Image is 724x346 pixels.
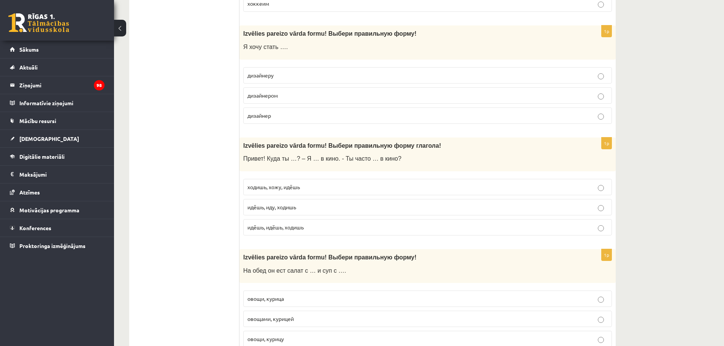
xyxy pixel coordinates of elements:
span: Atzīmes [19,189,40,196]
input: дизайнером [598,93,604,100]
span: Izvēlies pareizo vārda formu! Выбери правильную форму глагола! [243,142,441,149]
span: дизайнер [247,112,271,119]
a: Digitālie materiāli [10,148,105,165]
span: овощами, курицей [247,315,294,322]
span: овощи, курицу [247,335,284,342]
input: ходишь, хожу, идёшь [598,185,604,191]
i: 98 [94,80,105,90]
input: идёшь, идёшь, ходишь [598,225,604,231]
span: ! [414,254,416,261]
span: Proktoringa izmēģinājums [19,242,86,249]
legend: Ziņojumi [19,76,105,94]
p: 1p [601,25,612,37]
legend: Maksājumi [19,166,105,183]
p: 1p [601,137,612,149]
a: Ziņojumi98 [10,76,105,94]
a: Informatīvie ziņojumi [10,94,105,112]
span: овощи, курица [247,295,284,302]
span: ходишь, хожу, идёшь [247,183,300,190]
span: [DEMOGRAPHIC_DATA] [19,135,79,142]
input: дизайнеру [598,73,604,79]
span: дизайнером [247,92,278,99]
span: Konferences [19,224,51,231]
a: Proktoringa izmēģinājums [10,237,105,254]
a: Sākums [10,41,105,58]
span: Digitālie materiāli [19,153,65,160]
a: Atzīmes [10,183,105,201]
input: дизайнер [598,114,604,120]
a: Rīgas 1. Tālmācības vidusskola [8,13,69,32]
p: 1p [601,249,612,261]
span: Izvēlies pareizo vārda formu! Выбери правильную форму [243,254,414,261]
a: Maksājumi [10,166,105,183]
input: овощи, курица [598,297,604,303]
input: овощи, курицу [598,337,604,343]
span: идёшь, идёшь, ходишь [247,224,304,231]
a: Aktuāli [10,58,105,76]
a: Motivācijas programma [10,201,105,219]
input: хоккеим [598,2,604,8]
span: Aktuāli [19,64,38,71]
span: Sākums [19,46,39,53]
span: Mācību resursi [19,117,56,124]
span: Izvēlies pareizo vārda formu! Выбери правильную форму [243,30,414,37]
span: ! [414,30,416,37]
input: идёшь, иду, ходишь [598,205,604,211]
input: овощами, курицей [598,317,604,323]
a: Konferences [10,219,105,237]
span: На обед он ест салат с … и суп с …. [243,267,346,274]
span: дизайнеру [247,72,274,79]
span: Привет! Куда ты …? – Я … в кино. - Ты часто … в кино? [243,155,401,162]
span: идёшь, иду, ходишь [247,204,296,210]
span: Я хочу стать …. [243,44,288,50]
legend: Informatīvie ziņojumi [19,94,105,112]
a: [DEMOGRAPHIC_DATA] [10,130,105,147]
a: Mācību resursi [10,112,105,130]
span: Motivācijas programma [19,207,79,213]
